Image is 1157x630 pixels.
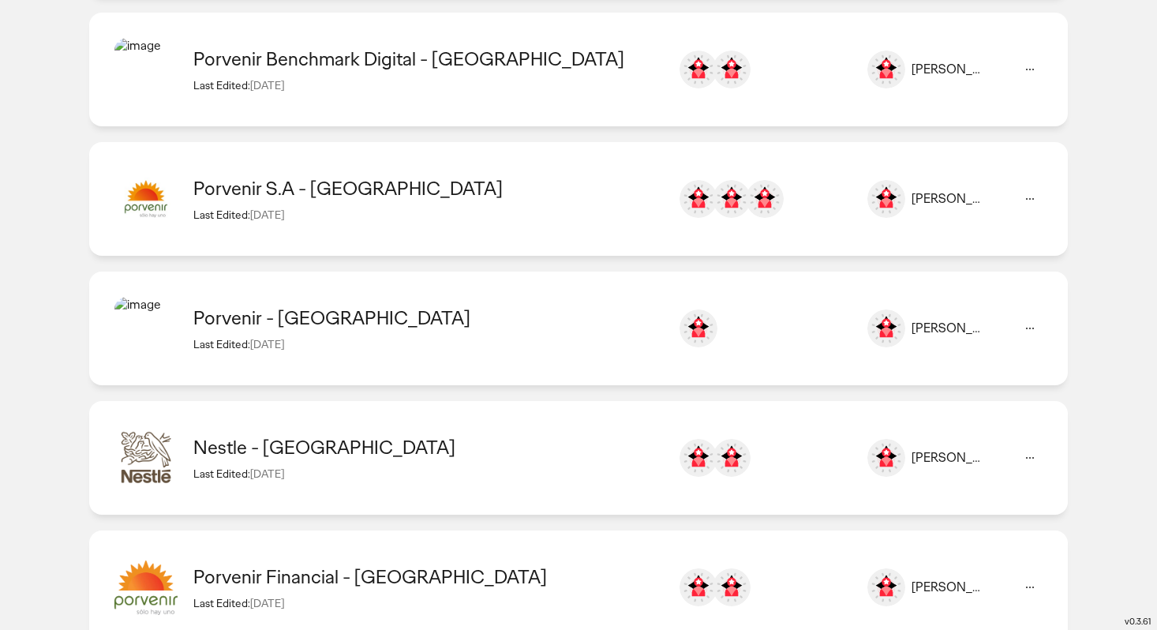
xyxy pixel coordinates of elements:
div: [PERSON_NAME] [912,62,986,78]
img: image [867,51,905,88]
div: Porvenir S.A - Colombia [193,176,662,201]
img: rafael.ramos@ogilvy.com [746,180,784,218]
div: [PERSON_NAME] [912,450,986,467]
img: andrealucia.gonzalez@ogilvy.com [680,51,717,88]
div: Last Edited: [193,337,662,351]
div: Nestle - Colombia [193,435,662,459]
span: [DATE] [250,596,284,610]
img: image [114,167,178,231]
div: [PERSON_NAME] [912,191,986,208]
img: image [114,297,178,360]
div: Porvenir Financial - Colombia [193,564,662,589]
div: Porvenir - Colombia [193,306,662,330]
span: [DATE] [250,337,284,351]
div: Last Edited: [193,78,662,92]
img: rafael.ramos@ogilvy.com [713,439,751,477]
img: rafael.ramos@ogilvy.com [713,568,751,606]
div: Porvenir Benchmark Digital - Colombia [193,47,662,71]
img: image [114,556,178,619]
div: [PERSON_NAME] [912,321,986,337]
img: nohemi.ramirez@ogilvy.com [680,568,717,606]
img: image [114,426,178,489]
div: Last Edited: [193,208,662,222]
img: image [867,309,905,347]
div: [PERSON_NAME] [912,579,986,596]
img: nohemi.ramirez@ogilvy.com [680,439,717,477]
img: rafael.ramos@ogilvy.com [713,51,751,88]
img: rafael.ramos@ogilvy.com [680,309,717,347]
img: image [867,180,905,218]
span: [DATE] [250,467,284,481]
div: Last Edited: [193,596,662,610]
img: imderf.rios@ogilvy.com [680,180,717,218]
img: image [114,38,178,101]
img: image [867,568,905,606]
span: [DATE] [250,78,284,92]
img: image [867,439,905,477]
div: Last Edited: [193,467,662,481]
img: laura.lindo@ogilvy.com [713,180,751,218]
span: [DATE] [250,208,284,222]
